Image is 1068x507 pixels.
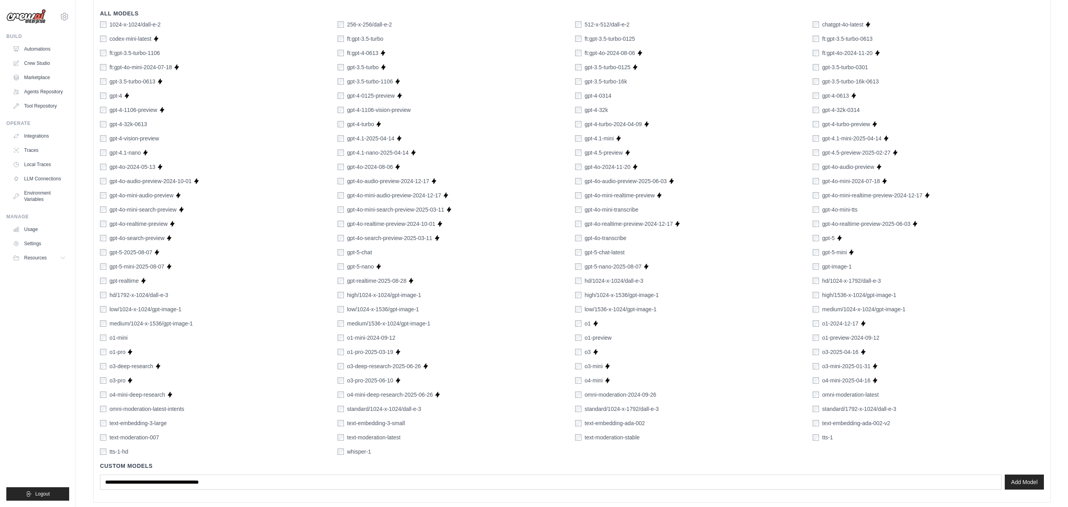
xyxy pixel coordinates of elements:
label: gpt-4-32k [585,106,608,114]
label: gpt-4.1-nano [109,149,141,157]
input: gpt-4-turbo-preview [813,121,819,127]
input: text-embedding-3-large [100,420,106,426]
label: gpt-4o-mini-tts [822,206,857,214]
label: gpt-4o-mini-transcribe [585,206,638,214]
a: Environment Variables [9,187,69,206]
label: gpt-5-mini [822,248,847,256]
input: gpt-4-1106-preview [100,107,106,113]
input: gpt-4o-mini-transcribe [575,206,581,213]
label: gpt-3.5-turbo-16k [585,78,627,85]
label: gpt-4o-audio-preview-2024-10-01 [109,177,192,185]
label: text-embedding-3-large [109,419,167,427]
label: gpt-4-turbo [347,120,374,128]
label: gpt-4o-search-preview-2025-03-11 [347,234,432,242]
input: gpt-4o-realtime-preview-2025-06-03 [813,221,819,227]
label: gpt-4o-2024-08-06 [347,163,393,171]
label: gpt-4.1-mini-2025-04-14 [822,134,881,142]
a: LLM Connections [9,172,69,185]
label: gpt-5-nano [347,263,374,271]
label: standard/1024-x-1024/dall-e-3 [347,405,421,413]
input: gpt-4-0613 [813,93,819,99]
input: gpt-4-turbo-2024-04-09 [575,121,581,127]
label: gpt-4o-audio-preview-2025-06-03 [585,177,667,185]
input: o3-pro-2025-06-10 [338,377,344,384]
label: gpt-4o-2024-05-13 [109,163,155,171]
label: o1-pro-2025-03-19 [347,348,393,356]
input: low/1024-x-1536/gpt-image-1 [338,306,344,312]
label: gpt-5-chat [347,248,372,256]
label: omni-moderation-2024-09-26 [585,391,656,399]
label: o1 [585,320,591,327]
input: medium/1024-x-1024/gpt-image-1 [813,306,819,312]
input: standard/1024-x-1792/dall-e-3 [575,406,581,412]
label: gpt-3.5-turbo-0613 [109,78,155,85]
label: gpt-4o-audio-preview-2024-12-17 [347,177,429,185]
label: text-embedding-ada-002-v2 [822,419,890,427]
label: ft:gpt-3.5-turbo [347,35,383,43]
input: gpt-5-chat [338,249,344,255]
h4: Custom Models [100,462,1044,470]
label: high/1024-x-1024/gpt-image-1 [347,291,421,299]
a: Marketplace [9,71,69,84]
input: text-moderation-007 [100,434,106,441]
input: gpt-4o-audio-preview [813,164,819,170]
label: hd/1792-x-1024/dall-e-3 [109,291,168,299]
input: gpt-4o-mini-search-preview [100,206,106,213]
input: o3-deep-research [100,363,106,369]
input: o1-preview [575,335,581,341]
label: ft:gpt-4-0613 [347,49,378,57]
input: gpt-4.1-nano [100,149,106,156]
label: ft:gpt-3.5-turbo-0613 [822,35,873,43]
input: codex-mini-latest [100,36,106,42]
input: gpt-4 [100,93,106,99]
a: Automations [9,43,69,55]
input: omni-moderation-latest-intents [100,406,106,412]
label: gpt-4.1-2025-04-14 [347,134,394,142]
label: ft:gpt-4o-mini-2024-07-18 [109,63,172,71]
input: gpt-5-nano-2025-08-07 [575,263,581,270]
label: omni-moderation-latest-intents [109,405,184,413]
label: gpt-3.5-turbo-16k-0613 [822,78,879,85]
label: gpt-4o-realtime-preview-2025-06-03 [822,220,910,228]
label: text-embedding-3-small [347,419,405,427]
a: Tool Repository [9,100,69,112]
input: gpt-4.1-nano-2025-04-14 [338,149,344,156]
label: o3 [585,348,591,356]
label: gpt-5-chat-latest [585,248,625,256]
label: gpt-4o-mini-realtime-preview-2024-12-17 [822,191,923,199]
input: chatgpt-4o-latest [813,21,819,28]
label: high/1024-x-1536/gpt-image-1 [585,291,659,299]
label: gpt-5-nano-2025-08-07 [585,263,642,271]
div: Build [6,33,69,40]
label: o1-pro [109,348,125,356]
label: gpt-3.5-turbo-0301 [822,63,868,71]
input: whisper-1 [338,448,344,455]
label: text-moderation-latest [347,433,400,441]
label: low/1024-x-1024/gpt-image-1 [109,305,181,313]
label: gpt-3.5-turbo [347,63,379,71]
label: text-moderation-007 [109,433,159,441]
input: gpt-4-vision-preview [100,135,106,142]
label: o1-2024-12-17 [822,320,859,327]
label: gpt-3.5-turbo-1106 [347,78,393,85]
input: ft:gpt-3.5-turbo-0125 [575,36,581,42]
label: o4-mini-deep-research-2025-06-26 [347,391,433,399]
label: medium/1536-x-1024/gpt-image-1 [347,320,430,327]
input: gpt-4.1-mini [575,135,581,142]
label: gpt-4 [109,92,122,100]
label: gpt-4o-mini-search-preview-2025-03-11 [347,206,444,214]
input: 512-x-512/dall-e-2 [575,21,581,28]
input: o1 [575,320,581,327]
input: text-moderation-stable [575,434,581,441]
label: gpt-4-vision-preview [109,134,159,142]
input: gpt-4o-search-preview [100,235,106,241]
label: gpt-4o-audio-preview [822,163,874,171]
input: gpt-4o-realtime-preview-2024-10-01 [338,221,344,227]
button: Resources [9,252,69,264]
label: text-embedding-ada-002 [585,419,645,427]
a: Crew Studio [9,57,69,70]
label: high/1536-x-1024/gpt-image-1 [822,291,896,299]
input: o1-mini [100,335,106,341]
input: gpt-4-0125-preview [338,93,344,99]
a: Integrations [9,130,69,142]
